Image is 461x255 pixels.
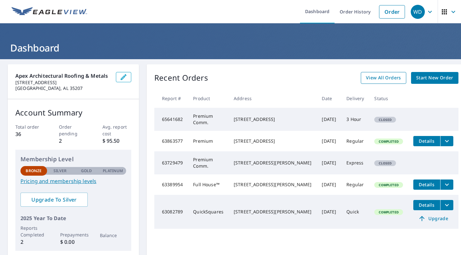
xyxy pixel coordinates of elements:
[417,181,436,187] span: Details
[234,160,311,166] div: [STREET_ADDRESS][PERSON_NAME]
[102,124,132,137] p: Avg. report cost
[81,168,92,174] p: Gold
[103,168,123,174] p: Platinum
[59,137,88,145] p: 2
[341,195,369,229] td: Quick
[234,181,311,188] div: [STREET_ADDRESS][PERSON_NAME]
[234,138,311,144] div: [STREET_ADDRESS]
[317,151,341,174] td: [DATE]
[60,238,87,246] p: $ 0.00
[20,238,47,246] p: 2
[375,139,402,144] span: Completed
[234,209,311,215] div: [STREET_ADDRESS][PERSON_NAME]
[341,151,369,174] td: Express
[26,196,83,203] span: Upgrade To Silver
[417,215,449,222] span: Upgrade
[20,214,126,222] p: 2025 Year To Date
[440,136,453,146] button: filesDropdownBtn-63863577
[413,200,440,210] button: detailsBtn-63082789
[416,74,453,82] span: Start New Order
[59,124,88,137] p: Order pending
[15,80,111,85] p: [STREET_ADDRESS]
[154,131,188,151] td: 63863577
[15,85,111,91] p: [GEOGRAPHIC_DATA], AL 35207
[440,200,453,210] button: filesDropdownBtn-63082789
[188,151,229,174] td: Premium Comm.
[341,131,369,151] td: Regular
[154,108,188,131] td: 65641682
[341,108,369,131] td: 3 Hour
[15,107,131,118] p: Account Summary
[20,225,47,238] p: Reports Completed
[413,136,440,146] button: detailsBtn-63863577
[341,89,369,108] th: Delivery
[317,108,341,131] td: [DATE]
[154,89,188,108] th: Report #
[317,195,341,229] td: [DATE]
[102,137,132,145] p: $ 95.50
[53,168,67,174] p: Silver
[317,174,341,195] td: [DATE]
[188,195,229,229] td: QuickSquares
[20,193,88,207] a: Upgrade To Silver
[379,5,405,19] a: Order
[154,151,188,174] td: 63729479
[20,155,126,163] p: Membership Level
[15,130,44,138] p: 36
[417,138,436,144] span: Details
[361,72,406,84] a: View All Orders
[411,72,458,84] a: Start New Order
[26,168,42,174] p: Bronze
[188,174,229,195] td: Full House™
[15,124,44,130] p: Total order
[375,117,395,122] span: Closed
[154,195,188,229] td: 63082789
[375,210,402,214] span: Completed
[188,89,229,108] th: Product
[154,174,188,195] td: 63389954
[12,7,87,17] img: EV Logo
[20,177,126,185] a: Pricing and membership levels
[317,89,341,108] th: Date
[154,72,208,84] p: Recent Orders
[440,179,453,190] button: filesDropdownBtn-63389954
[100,232,126,239] p: Balance
[375,161,395,165] span: Closed
[234,116,311,123] div: [STREET_ADDRESS]
[417,202,436,208] span: Details
[188,131,229,151] td: Premium
[15,72,111,80] p: Apex Architectural Roofing & Metals
[60,231,87,238] p: Prepayments
[413,213,453,224] a: Upgrade
[366,74,401,82] span: View All Orders
[341,174,369,195] td: Regular
[411,5,425,19] div: WD
[8,41,453,54] h1: Dashboard
[375,183,402,187] span: Completed
[229,89,317,108] th: Address
[413,179,440,190] button: detailsBtn-63389954
[188,108,229,131] td: Premium Comm.
[369,89,408,108] th: Status
[317,131,341,151] td: [DATE]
